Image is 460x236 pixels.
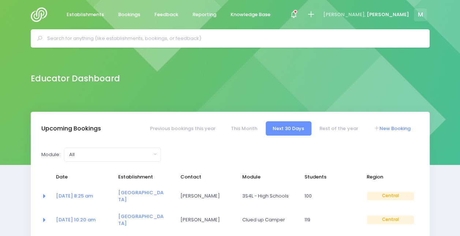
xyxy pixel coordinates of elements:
td: Central [362,208,419,232]
span: Establishment [118,173,166,181]
span: Feedback [154,11,178,18]
input: Search for anything (like establishments, bookings, or feedback) [47,33,419,44]
a: This Month [224,121,264,136]
span: [PERSON_NAME] [180,216,228,224]
span: [PERSON_NAME] [180,192,228,200]
span: Knowledge Base [231,11,270,18]
span: Contact [180,173,228,181]
td: <a href="https://app.stjis.org.nz/bookings/524136" class="font-weight-bold">10 Oct at 8:25 am</a> [51,184,113,208]
td: Amanda Brownlie [175,184,238,208]
a: Feedback [149,8,184,22]
a: Next 30 Days [266,121,311,136]
label: Module: [41,151,60,158]
span: Establishments [67,11,104,18]
td: Central [362,184,419,208]
td: <a href="https://app.stjis.org.nz/bookings/524184" class="font-weight-bold">13 Oct at 10:20 am</a> [51,208,113,232]
span: Date [56,173,104,181]
a: [DATE] 10:20 am [56,216,96,223]
a: Rest of the year [313,121,365,136]
span: Region [367,173,414,181]
td: 100 [300,184,362,208]
td: 119 [300,208,362,232]
a: Reporting [187,8,222,22]
td: <a href="https://app.stjis.org.nz/establishments/204500" class="font-weight-bold">Palmerston Nort... [113,184,176,208]
a: [GEOGRAPHIC_DATA] [118,189,164,203]
h3: Upcoming Bookings [41,125,101,132]
a: [GEOGRAPHIC_DATA] [118,213,164,227]
span: Students [304,173,352,181]
div: All [69,151,152,158]
span: Module [242,173,290,181]
a: Previous bookings this year [143,121,222,136]
span: [PERSON_NAME], [323,11,366,18]
a: Knowledge Base [225,8,277,22]
span: Central [367,215,414,224]
td: Clued up Camper [238,208,300,232]
span: Bookings [118,11,140,18]
td: <a href="https://app.stjis.org.nz/establishments/203396" class="font-weight-bold">Lakeview School... [113,208,176,232]
a: New Booking [366,121,418,136]
span: Reporting [192,11,216,18]
img: Logo [31,7,52,22]
span: Central [367,192,414,200]
span: M [414,8,427,21]
td: Michelle Kerr [175,208,238,232]
span: 100 [304,192,352,200]
a: Establishments [61,8,110,22]
a: Bookings [112,8,146,22]
span: [PERSON_NAME] [367,11,409,18]
a: [DATE] 8:25 am [56,192,93,199]
span: Clued up Camper [242,216,290,224]
button: All [64,148,161,162]
span: 3S4L - High Schools [242,192,290,200]
span: 119 [304,216,352,224]
h2: Educator Dashboard [31,74,120,84]
td: 3S4L - High Schools [238,184,300,208]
